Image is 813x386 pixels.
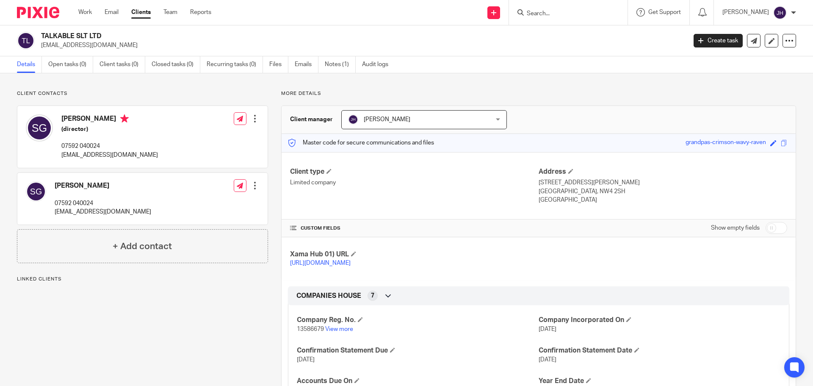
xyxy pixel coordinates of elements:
span: [DATE] [297,357,315,363]
h5: (director) [61,125,158,133]
img: svg%3E [26,114,53,142]
h4: Client type [290,167,539,176]
p: [GEOGRAPHIC_DATA] [539,196,787,204]
span: [DATE] [539,326,556,332]
h4: Confirmation Statement Due [297,346,539,355]
img: svg%3E [348,114,358,125]
h2: TALKABLE SLT LTD [41,32,553,41]
img: svg%3E [26,181,46,202]
span: 13586679 [297,326,324,332]
label: Show empty fields [711,224,760,232]
a: Emails [295,56,318,73]
h3: Client manager [290,115,333,124]
p: Master code for secure communications and files [288,139,434,147]
a: Audit logs [362,56,395,73]
a: Files [269,56,288,73]
img: Pixie [17,7,59,18]
img: svg%3E [773,6,787,19]
a: Clients [131,8,151,17]
a: Email [105,8,119,17]
i: Primary [120,114,129,123]
p: More details [281,90,796,97]
span: [PERSON_NAME] [364,117,410,122]
h4: Year End Date [539,377,780,386]
img: svg%3E [17,32,35,50]
a: View more [325,326,353,332]
a: Details [17,56,42,73]
a: Create task [694,34,743,47]
p: [EMAIL_ADDRESS][DOMAIN_NAME] [55,208,151,216]
p: [EMAIL_ADDRESS][DOMAIN_NAME] [41,41,681,50]
h4: [PERSON_NAME] [55,181,151,190]
p: [STREET_ADDRESS][PERSON_NAME] [539,178,787,187]
a: Notes (1) [325,56,356,73]
a: Reports [190,8,211,17]
span: [DATE] [539,357,556,363]
a: Recurring tasks (0) [207,56,263,73]
a: Team [163,8,177,17]
p: Client contacts [17,90,268,97]
h4: + Add contact [113,240,172,253]
p: 07592 040024 [61,142,158,150]
p: 07592 040024 [55,199,151,208]
span: 7 [371,292,374,300]
p: Limited company [290,178,539,187]
span: Get Support [648,9,681,15]
h4: Address [539,167,787,176]
a: Work [78,8,92,17]
p: [PERSON_NAME] [722,8,769,17]
span: COMPANIES HOUSE [296,292,361,300]
a: Client tasks (0) [100,56,145,73]
h4: CUSTOM FIELDS [290,225,539,232]
a: Closed tasks (0) [152,56,200,73]
h4: Company Reg. No. [297,316,539,325]
p: [EMAIL_ADDRESS][DOMAIN_NAME] [61,151,158,159]
h4: Company Incorporated On [539,316,780,325]
input: Search [526,10,602,18]
a: Open tasks (0) [48,56,93,73]
p: [GEOGRAPHIC_DATA], NW4 2SH [539,187,787,196]
h4: Xama Hub 01) URL [290,250,539,259]
h4: Accounts Due On [297,377,539,386]
div: grandpas-crimson-wavy-raven [686,138,766,148]
p: Linked clients [17,276,268,283]
a: [URL][DOMAIN_NAME] [290,260,351,266]
h4: Confirmation Statement Date [539,346,780,355]
h4: [PERSON_NAME] [61,114,158,125]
